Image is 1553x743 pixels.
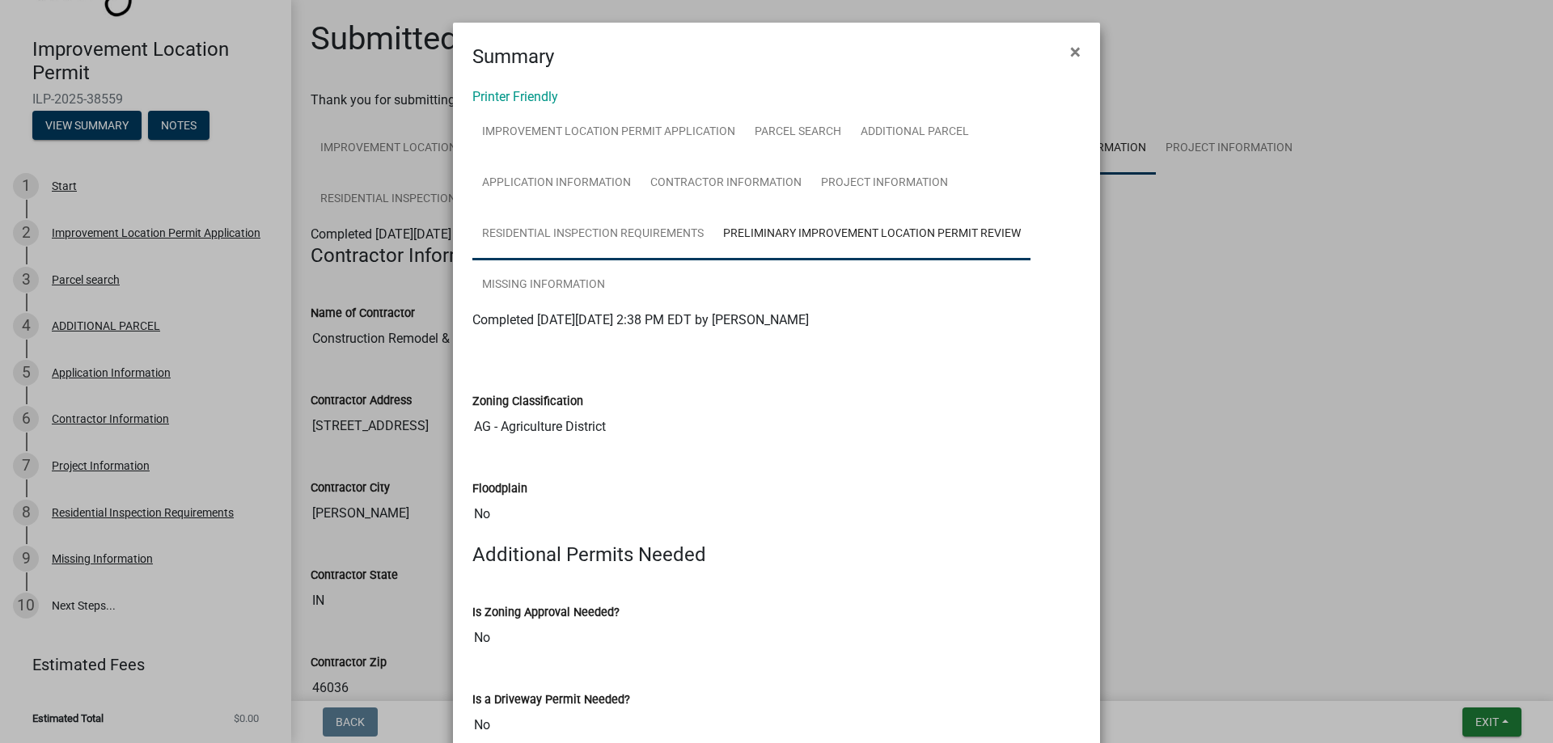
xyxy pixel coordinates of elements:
a: Preliminary Improvement Location Permit Review [713,209,1030,260]
h4: Summary [472,42,554,71]
span: Completed [DATE][DATE] 2:38 PM EDT by [PERSON_NAME] [472,312,809,327]
a: Parcel search [745,107,851,158]
a: Printer Friendly [472,89,558,104]
label: Zoning Classification [472,396,583,407]
a: Missing Information [472,260,615,311]
a: Project Information [811,158,958,209]
span: × [1070,40,1081,63]
a: Improvement Location Permit Application [472,107,745,158]
a: Application Information [472,158,641,209]
label: Is Zoning Approval Needed? [472,607,620,618]
a: ADDITIONAL PARCEL [851,107,979,158]
label: Floodplain [472,483,527,495]
a: Residential Inspection Requirements [472,209,713,260]
button: Close [1057,29,1094,74]
label: Is a Driveway Permit Needed? [472,694,630,706]
h4: Additional Permits Needed [472,543,1081,567]
a: Contractor Information [641,158,811,209]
